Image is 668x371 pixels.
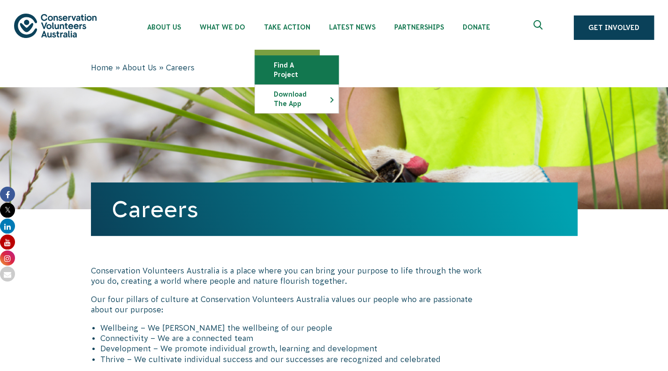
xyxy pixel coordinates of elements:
[255,56,338,84] a: Find a project
[100,333,493,343] li: Connectivity – We are a connected team
[200,23,245,31] span: What We Do
[394,23,444,31] span: Partnerships
[100,354,493,364] li: Thrive – We cultivate individual success and our successes are recognized and celebrated
[255,85,338,113] a: Download the app
[91,63,113,72] a: Home
[264,23,310,31] span: Take Action
[100,323,493,333] li: Wellbeing – We [PERSON_NAME] the wellbeing of our people
[463,23,490,31] span: Donate
[115,63,120,72] span: »
[255,84,339,114] li: Download the app
[159,63,164,72] span: »
[533,20,545,35] span: Expand search box
[112,197,557,222] h1: Careers
[91,265,493,287] p: Conservation Volunteers Australia is a place where you can bring your purpose to life through the...
[528,16,550,39] button: Expand search box Close search box
[14,14,97,38] img: logo.svg
[574,15,654,40] a: Get Involved
[91,294,493,315] p: Our four pillars of culture at Conservation Volunteers Australia values our people who are passio...
[100,343,493,354] li: Development – We promote individual growth, learning and development
[329,23,375,31] span: Latest News
[122,63,157,72] a: About Us
[166,63,195,72] span: Careers
[147,23,181,31] span: About Us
